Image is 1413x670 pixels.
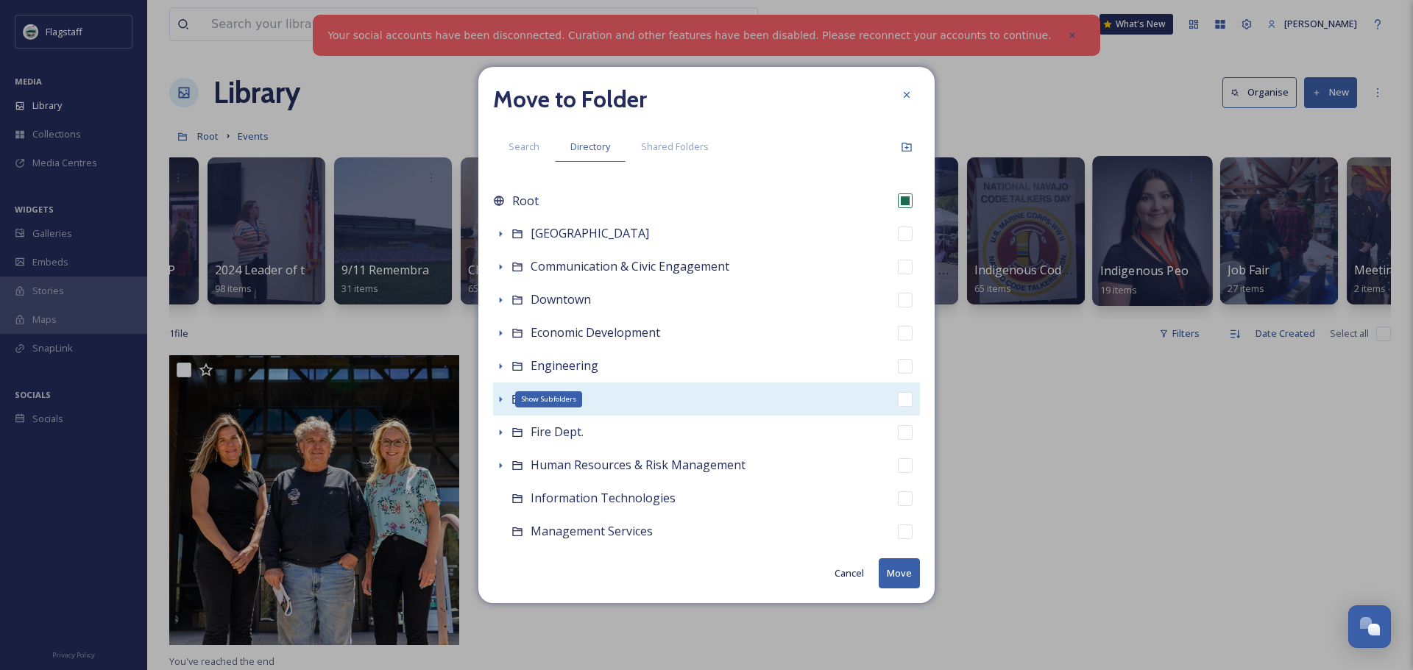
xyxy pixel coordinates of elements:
[1348,605,1391,648] button: Open Chat
[531,291,591,307] span: Downtown
[531,225,649,241] span: [GEOGRAPHIC_DATA]
[512,192,539,210] span: Root
[570,140,610,154] span: Directory
[509,140,539,154] span: Search
[641,140,709,154] span: Shared Folders
[531,258,729,274] span: Communication & Civic Engagement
